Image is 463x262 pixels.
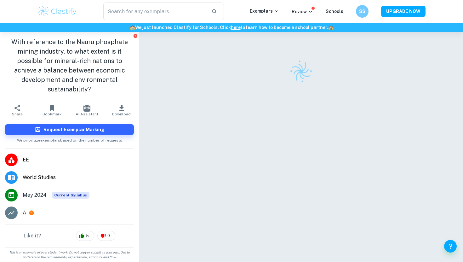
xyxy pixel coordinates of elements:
p: Review [292,8,313,15]
span: Bookmark [43,112,62,116]
span: This is an example of past student work. Do not copy or submit as your own. Use to understand the... [3,250,136,259]
span: 🏫 [328,25,334,30]
img: Clastify logo [285,56,317,87]
button: Download [104,102,139,119]
span: We prioritize exemplars based on the number of requests [17,135,122,143]
div: 0 [97,231,115,241]
h6: Like it? [24,232,41,240]
div: This exemplar is based on the current syllabus. Feel free to refer to it for inspiration/ideas wh... [52,192,89,199]
button: Request Exemplar Marking [5,124,134,135]
span: May 2024 [23,191,47,199]
h6: SS [359,8,366,15]
button: Report issue [133,33,138,38]
span: EE [23,156,134,164]
h1: With reference to the Nauru phosphate mining industry, to what extent is it possible for mineral-... [5,37,134,94]
button: Bookmark [35,102,69,119]
button: Help and Feedback [444,240,457,253]
span: Current Syllabus [52,192,89,199]
button: AI Assistant [70,102,104,119]
h6: Request Exemplar Marking [43,126,104,133]
span: World Studies [23,174,134,181]
a: Schools [326,9,343,14]
input: Search for any exemplars... [103,3,206,20]
span: AI Assistant [76,112,98,116]
button: SS [356,5,369,18]
img: AI Assistant [83,105,90,112]
img: Clastify logo [37,5,77,18]
span: Share [12,112,23,116]
a: here [231,25,241,30]
span: 5 [83,233,92,239]
span: 0 [104,233,113,239]
span: 🏫 [130,25,135,30]
p: Exemplars [250,8,279,15]
p: A [23,209,26,217]
span: Download [112,112,131,116]
h6: We just launched Clastify for Schools. Click to learn how to become a school partner. [1,24,462,31]
button: UPGRADE NOW [381,6,426,17]
div: 5 [76,231,94,241]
